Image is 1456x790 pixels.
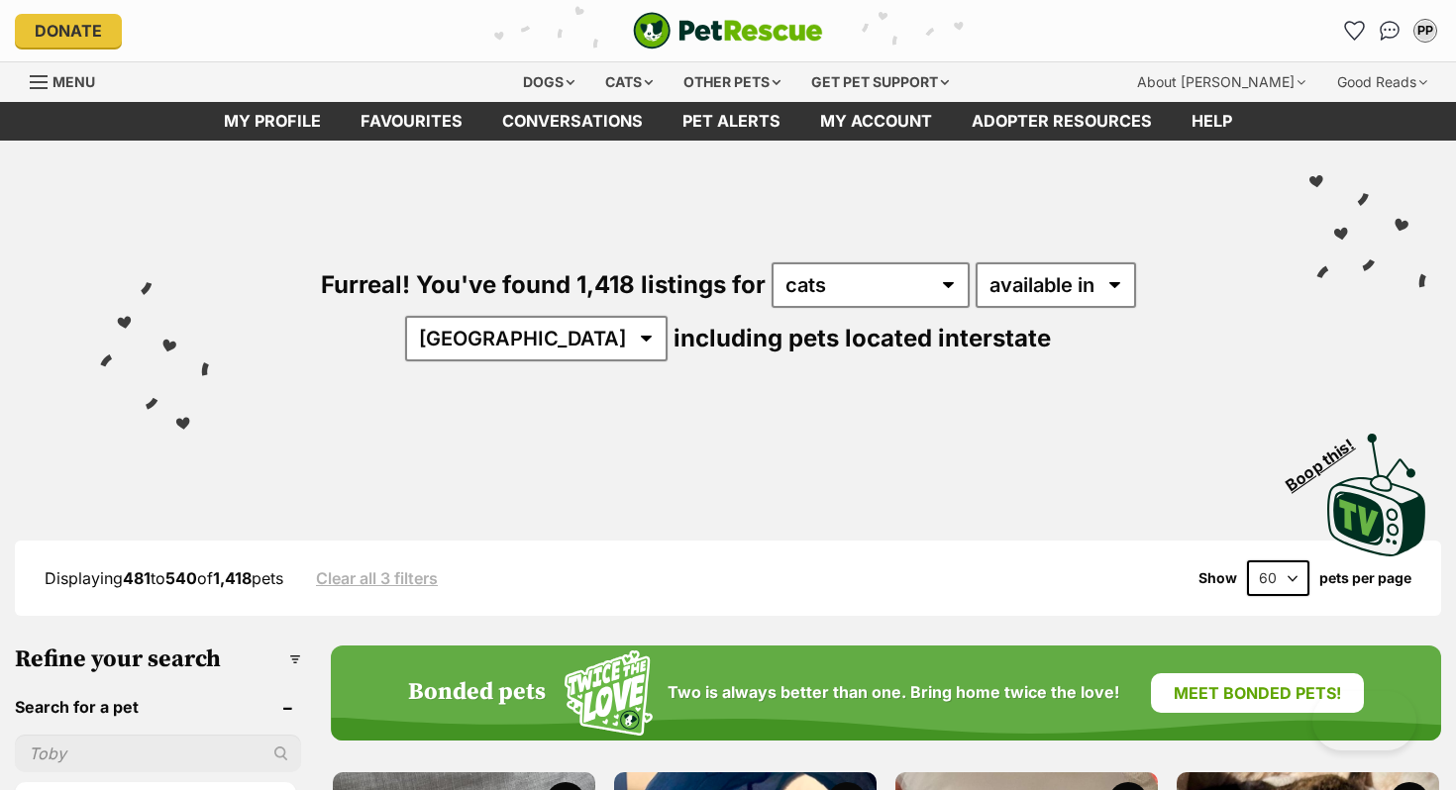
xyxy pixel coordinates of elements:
a: Conversations [1374,15,1405,47]
img: logo-cat-932fe2b9b8326f06289b0f2fb663e598f794de774fb13d1741a6617ecf9a85b4.svg [633,12,823,49]
a: Clear all 3 filters [316,569,438,587]
a: Menu [30,62,109,98]
img: Squiggle [565,650,653,737]
div: Other pets [670,62,794,102]
h3: Refine your search [15,645,301,673]
span: Boop this! [1283,423,1374,494]
label: pets per page [1319,570,1411,586]
span: Menu [52,73,95,90]
a: conversations [482,102,663,141]
img: PetRescue TV logo [1327,434,1426,556]
div: PP [1415,21,1435,41]
a: Donate [15,14,122,48]
a: Adopter resources [952,102,1172,141]
div: Cats [591,62,667,102]
a: Boop this! [1327,416,1426,560]
ul: Account quick links [1338,15,1441,47]
div: About [PERSON_NAME] [1123,62,1319,102]
a: PetRescue [633,12,823,49]
header: Search for a pet [15,698,301,716]
iframe: Help Scout Beacon - Open [1312,691,1416,750]
span: Furreal! You've found 1,418 listings for [321,270,766,299]
div: Dogs [509,62,588,102]
input: Toby [15,735,301,772]
span: Displaying to of pets [45,568,283,588]
strong: 481 [123,568,151,588]
a: Help [1172,102,1252,141]
a: Favourites [1338,15,1370,47]
a: Pet alerts [663,102,800,141]
strong: 540 [165,568,197,588]
a: Favourites [341,102,482,141]
a: My account [800,102,952,141]
strong: 1,418 [213,568,252,588]
a: Meet bonded pets! [1151,673,1364,713]
span: Show [1198,570,1237,586]
button: My account [1409,15,1441,47]
a: My profile [204,102,341,141]
div: Get pet support [797,62,963,102]
div: Good Reads [1323,62,1441,102]
h4: Bonded pets [408,679,546,707]
span: including pets located interstate [674,324,1051,352]
img: chat-41dd97257d64d25036548639549fe6c8038ab92f7586957e7f3b1b290dea8141.svg [1380,21,1401,41]
span: Two is always better than one. Bring home twice the love! [668,683,1119,702]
